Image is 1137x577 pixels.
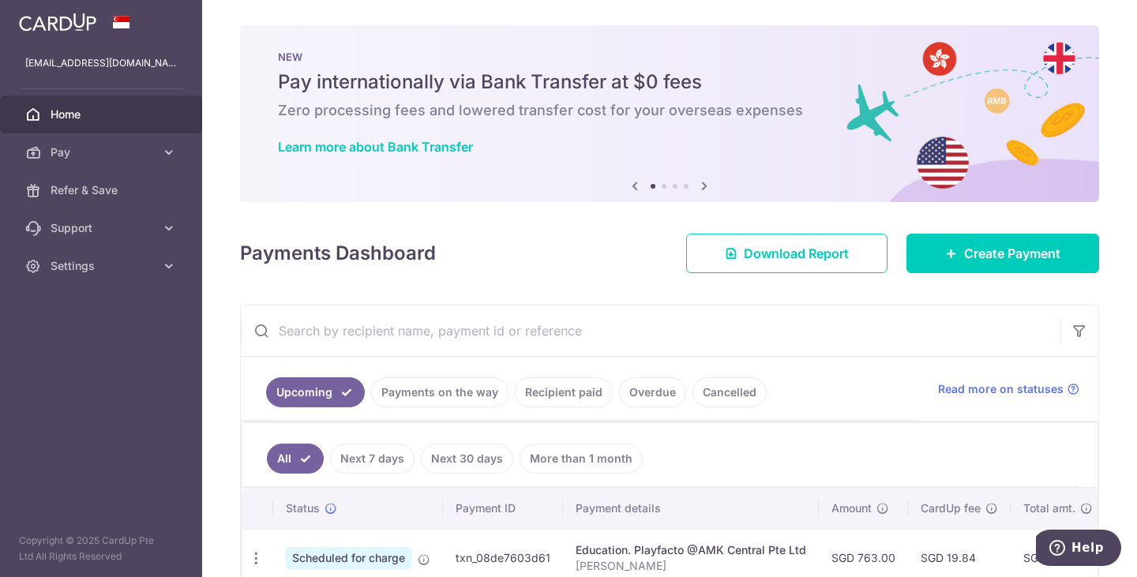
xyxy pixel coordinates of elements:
a: Payments on the way [371,377,508,407]
th: Payment ID [443,488,563,529]
h4: Payments Dashboard [240,239,436,268]
span: Download Report [744,244,849,263]
img: CardUp [19,13,96,32]
span: Status [286,500,320,516]
a: Next 30 days [421,444,513,474]
p: NEW [278,51,1061,63]
div: Education. Playfacto @AMK Central Pte Ltd [576,542,806,558]
a: Upcoming [266,377,365,407]
span: Create Payment [964,244,1060,263]
a: Read more on statuses [938,381,1079,397]
a: Recipient paid [515,377,613,407]
a: Learn more about Bank Transfer [278,139,473,155]
th: Payment details [563,488,819,529]
h6: Zero processing fees and lowered transfer cost for your overseas expenses [278,101,1061,120]
img: Bank transfer banner [240,25,1099,202]
a: More than 1 month [520,444,643,474]
span: Amount [831,500,872,516]
iframe: Opens a widget where you can find more information [1036,530,1121,569]
h5: Pay internationally via Bank Transfer at $0 fees [278,69,1061,95]
a: Create Payment [906,234,1099,273]
span: Read more on statuses [938,381,1064,397]
p: [PERSON_NAME] [576,558,806,574]
span: Pay [51,144,155,160]
span: Refer & Save [51,182,155,198]
span: Support [51,220,155,236]
span: Settings [51,258,155,274]
p: [EMAIL_ADDRESS][DOMAIN_NAME] [25,55,177,71]
a: Cancelled [692,377,767,407]
span: Scheduled for charge [286,547,411,569]
span: Home [51,107,155,122]
span: CardUp fee [921,500,981,516]
a: Overdue [619,377,686,407]
input: Search by recipient name, payment id or reference [241,305,1060,356]
a: Next 7 days [330,444,415,474]
a: All [267,444,324,474]
span: Total amt. [1023,500,1075,516]
a: Download Report [686,234,887,273]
